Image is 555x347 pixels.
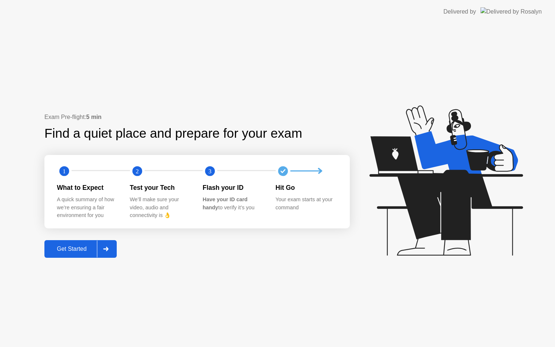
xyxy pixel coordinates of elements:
text: 1 [63,167,66,174]
div: Hit Go [276,183,337,192]
div: Your exam starts at your command [276,196,337,212]
div: Get Started [47,246,97,252]
text: 3 [208,167,211,174]
b: Have your ID card handy [203,196,247,210]
div: What to Expect [57,183,118,192]
div: Delivered by [443,7,476,16]
div: Exam Pre-flight: [44,113,350,122]
div: to verify it’s you [203,196,264,212]
button: Get Started [44,240,117,258]
div: Test your Tech [130,183,191,192]
b: 5 min [86,114,102,120]
div: Find a quiet place and prepare for your exam [44,124,303,143]
div: Flash your ID [203,183,264,192]
div: A quick summary of how we’re ensuring a fair environment for you [57,196,118,220]
text: 2 [135,167,138,174]
div: We’ll make sure your video, audio and connectivity is 👌 [130,196,191,220]
img: Delivered by Rosalyn [480,7,542,16]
